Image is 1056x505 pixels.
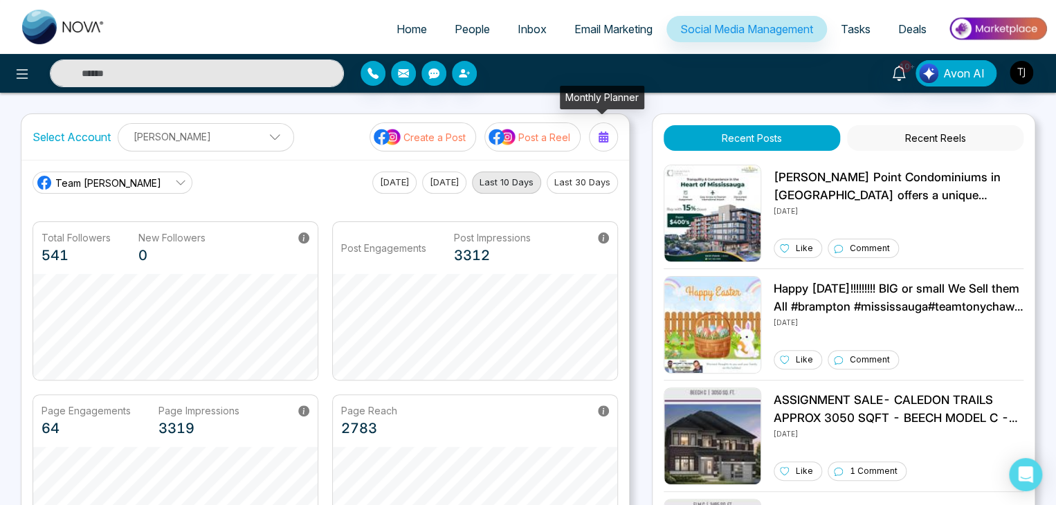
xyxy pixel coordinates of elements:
p: Post Impressions [454,230,531,245]
div: Open Intercom Messenger [1009,458,1042,491]
img: Unable to load img. [664,276,761,374]
p: Comment [850,353,890,366]
a: 10+ [882,60,916,84]
p: 64 [42,418,131,439]
p: Like [796,353,813,366]
p: Comment [850,242,890,255]
p: 2783 [341,418,397,439]
a: Deals [884,16,940,42]
p: 3319 [158,418,239,439]
button: social-media-iconPost a Reel [484,122,581,151]
span: Social Media Management [680,22,813,36]
span: Team [PERSON_NAME] [55,176,161,190]
img: social-media-icon [374,128,401,146]
p: Page Engagements [42,403,131,418]
span: Avon AI [943,65,985,82]
a: Email Marketing [561,16,666,42]
button: Recent Reels [847,125,1023,151]
p: ASSIGNMENT SALE- CALEDON TRAILS APPROX 3050 SQFT - BEECH MODEL C - Over $100,000.00 spent on upgr... [774,392,1023,427]
button: social-media-iconCreate a Post [370,122,476,151]
span: Inbox [518,22,547,36]
p: Page Reach [341,403,397,418]
p: [PERSON_NAME] Point Condominiums in [GEOGRAPHIC_DATA] offers a unique opportunity to own a luxuri... [774,169,1023,204]
a: Inbox [504,16,561,42]
button: Avon AI [916,60,996,86]
p: [DATE] [774,204,1023,217]
img: Unable to load img. [664,387,761,485]
p: [PERSON_NAME] [127,125,285,148]
div: Monthly Planner [560,86,644,109]
span: Deals [898,22,927,36]
p: New Followers [138,230,206,245]
a: Social Media Management [666,16,827,42]
p: Page Impressions [158,403,239,418]
p: [DATE] [774,427,1023,439]
p: Like [796,242,813,255]
p: 0 [138,245,206,266]
a: Home [383,16,441,42]
img: Unable to load img. [664,165,761,262]
span: Home [397,22,427,36]
a: People [441,16,504,42]
p: Like [796,465,813,477]
p: 3312 [454,245,531,266]
p: Post a Reel [518,130,570,145]
p: 541 [42,245,111,266]
button: [DATE] [422,172,466,194]
label: Select Account [33,129,111,145]
span: Email Marketing [574,22,653,36]
img: Market-place.gif [947,13,1048,44]
p: 1 Comment [850,465,898,477]
a: Tasks [827,16,884,42]
span: People [455,22,490,36]
img: Nova CRM Logo [22,10,105,44]
button: Last 10 Days [472,172,541,194]
img: Lead Flow [919,64,938,83]
span: Tasks [841,22,871,36]
p: [DATE] [774,315,1023,328]
img: social-media-icon [489,128,516,146]
p: Create a Post [403,130,466,145]
img: User Avatar [1010,61,1033,84]
button: Recent Posts [664,125,840,151]
p: Post Engagements [341,241,426,255]
button: Last 30 Days [547,172,618,194]
span: 10+ [899,60,911,73]
button: [DATE] [372,172,417,194]
p: Happy [DATE]!!!!!!!!! BIG or small We Sell them All #brampton #mississauga#teamtonychawla #bestre... [774,280,1023,315]
p: Total Followers [42,230,111,245]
